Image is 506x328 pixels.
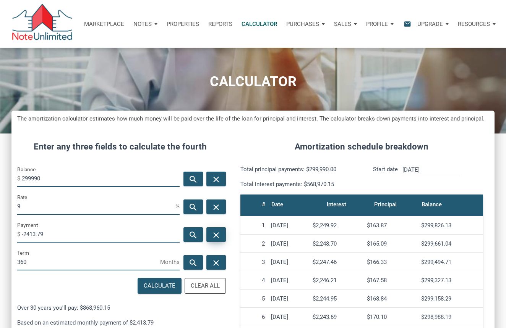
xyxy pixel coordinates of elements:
[403,19,412,28] i: email
[79,13,129,35] button: Marketplace
[421,277,480,284] div: $299,327.13
[206,199,226,214] button: close
[11,4,73,44] img: NoteUnlimited
[243,240,265,247] div: 2
[17,114,489,123] h5: The amortization calculator estimates how much money will be paid over the life of the loan for p...
[175,200,180,212] span: %
[313,277,361,284] div: $2,246.21
[313,222,361,229] div: $2,249.92
[240,165,356,174] p: Total principal payments: $299,990.00
[183,199,203,214] button: search
[167,21,199,27] p: Properties
[240,180,356,189] p: Total interest payments: $568,970.15
[189,202,198,212] i: search
[271,222,307,229] div: [DATE]
[208,21,232,27] p: Reports
[367,259,415,265] div: $166.33
[17,220,38,230] label: Payment
[17,228,22,240] span: $
[17,165,36,174] label: Balance
[211,202,221,212] i: close
[271,277,307,284] div: [DATE]
[374,199,397,210] div: Principal
[204,13,237,35] button: Reports
[84,21,124,27] p: Marketplace
[313,314,361,320] div: $2,243.69
[235,140,489,153] h4: Amortization schedule breakdown
[421,314,480,320] div: $298,988.19
[162,13,204,35] a: Properties
[17,172,22,185] span: $
[367,222,415,229] div: $163.87
[367,314,415,320] div: $170.10
[334,21,351,27] p: Sales
[206,172,226,186] button: close
[243,259,265,265] div: 3
[133,21,152,27] p: Notes
[271,199,283,210] div: Date
[271,259,307,265] div: [DATE]
[458,21,490,27] p: Resources
[243,222,265,229] div: 1
[191,281,220,290] div: Clear All
[22,225,180,243] input: Payment
[367,277,415,284] div: $167.58
[17,253,160,270] input: Term
[421,259,480,265] div: $299,494.71
[185,278,226,294] button: Clear All
[206,255,226,270] button: close
[17,318,223,327] p: Based on an estimated monthly payment of $2,413.79
[421,295,480,302] div: $299,158.29
[206,227,226,242] button: close
[144,281,175,290] div: Calculate
[17,140,223,153] h4: Enter any three fields to calculate the fourth
[313,240,361,247] div: $2,248.70
[183,172,203,186] button: search
[367,295,415,302] div: $168.84
[17,303,223,312] p: Over 30 years you'll pay: $868,960.15
[183,255,203,270] button: search
[313,295,361,302] div: $2,244.95
[183,227,203,242] button: search
[189,174,198,184] i: search
[271,314,307,320] div: [DATE]
[271,295,307,302] div: [DATE]
[17,198,175,215] input: Rate
[189,258,198,267] i: search
[243,277,265,284] div: 4
[329,13,362,35] button: Sales
[422,199,442,210] div: Balance
[453,13,500,35] button: Resources
[211,174,221,184] i: close
[138,278,182,294] button: Calculate
[262,199,265,210] div: #
[398,13,413,35] button: email
[417,21,443,27] p: Upgrade
[286,21,319,27] p: Purchases
[189,230,198,240] i: search
[6,74,500,90] h1: CALCULATOR
[17,193,27,202] label: Rate
[271,240,307,247] div: [DATE]
[362,13,398,35] button: Profile
[421,222,480,229] div: $299,826.13
[129,13,162,35] button: Notes
[243,295,265,302] div: 5
[327,199,346,210] div: Interest
[243,314,265,320] div: 6
[160,256,180,268] span: Months
[22,170,180,187] input: Balance
[366,21,388,27] p: Profile
[282,13,329,35] button: Purchases
[211,230,221,240] i: close
[17,248,29,257] label: Term
[421,240,480,247] div: $299,661.04
[313,259,361,265] div: $2,247.46
[237,13,282,35] a: Calculator
[413,13,453,35] button: Upgrade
